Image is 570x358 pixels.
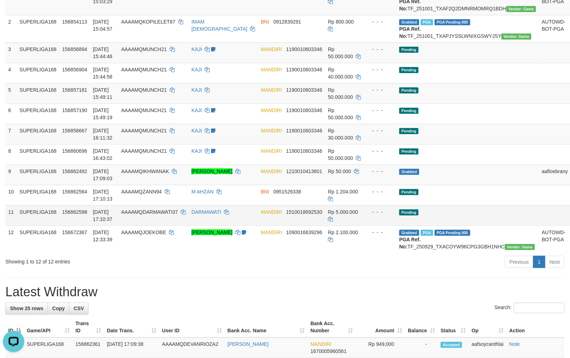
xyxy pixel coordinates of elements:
td: 8 [5,144,17,165]
span: AAAAMQZANN94 [121,189,162,195]
a: KAJI [191,46,202,52]
span: PGA Pending [435,230,470,236]
span: [DATE] 16:43:02 [93,148,112,161]
td: 11 [5,205,17,226]
a: IMAM [DEMOGRAPHIC_DATA] [191,19,247,32]
span: Pending [399,148,419,155]
input: Search: [514,303,565,313]
div: - - - [366,188,394,195]
span: Copy 1190010603346 to clipboard [286,107,322,113]
button: Open LiveChat chat widget [3,3,24,24]
span: Rp 1.204.000 [328,189,358,195]
div: - - - [366,208,394,216]
span: [DATE] 17:10:13 [93,189,112,202]
td: SUPERLIGA168 [17,42,60,63]
span: Marked by aafchhiseyha [421,19,433,25]
span: Rp 5.000.000 [328,209,358,215]
span: AAAAMQDARMAWATI37 [121,209,178,215]
th: Amount: activate to sort column ascending [356,317,405,338]
span: [DATE] 15:44:48 [93,46,112,59]
span: AAAAMQMUNCH21 [121,46,167,52]
span: MANDIRI [261,230,282,235]
a: KAJI [191,148,202,154]
span: MANDIRI [261,209,282,215]
div: Showing 1 to 12 of 12 entries [5,255,232,265]
span: Pending [399,128,419,134]
span: Rp 50.000.000 [328,148,353,161]
span: MANDIRI [311,342,332,347]
td: 7 [5,124,17,144]
span: [DATE] 17:09:03 [93,168,112,181]
div: - - - [366,229,394,236]
span: Rp 50.000.000 [328,46,353,59]
th: Bank Acc. Name: activate to sort column ascending [225,317,307,338]
span: [DATE] 15:44:58 [93,67,112,80]
th: Status: activate to sort column ascending [438,317,469,338]
span: Pending [399,47,419,53]
td: 6 [5,104,17,124]
div: - - - [366,46,394,53]
a: Note [509,342,520,347]
span: 156862564 [62,189,87,195]
span: MANDIRI [261,46,282,52]
span: Pending [399,210,419,216]
b: PGA Ref. No: [399,26,421,39]
th: Op: activate to sort column ascending [469,317,507,338]
span: AAAAMQMUNCH21 [121,128,167,133]
span: CSV [74,306,84,312]
div: - - - [366,168,394,175]
a: DARMAWATI [191,209,221,215]
span: 156856904 [62,67,87,72]
span: Copy 1670005960561 to clipboard [311,349,347,354]
div: - - - [366,66,394,73]
td: SUPERLIGA168 [17,63,60,83]
a: KAJI [191,107,202,113]
span: Copy 1190010603346 to clipboard [286,87,322,93]
span: Pending [399,87,419,94]
span: AAAAMQMUNCH21 [121,67,167,72]
span: Vendor URL: https://trx31.1velocity.biz [501,34,531,40]
span: 156854113 [62,19,87,25]
th: User ID: activate to sort column ascending [159,317,225,338]
a: Show 25 rows [5,303,48,315]
span: Rp 2.100.000 [328,230,358,235]
div: - - - [366,86,394,94]
th: Action [506,317,565,338]
span: MANDIRI [261,87,282,93]
th: Date Trans.: activate to sort column ascending [104,317,159,338]
a: 1 [533,256,545,268]
span: Rp 50.000.000 [328,107,353,120]
span: [DATE] 12:33:39 [93,230,112,242]
span: 156860696 [62,148,87,154]
span: [DATE] 15:04:57 [93,19,112,32]
a: KAJI [191,128,202,133]
span: Copy 1090016639296 to clipboard [286,230,322,235]
span: Copy 1510018692530 to clipboard [286,209,322,215]
span: Rp 40.000.000 [328,67,353,80]
span: MANDIRI [261,168,282,174]
span: 156858667 [62,128,87,133]
b: PGA Ref. No: [399,237,421,249]
span: Vendor URL: https://trx31.1velocity.biz [505,244,535,250]
td: 10 [5,185,17,205]
td: SUPERLIGA168 [17,124,60,144]
span: Pending [399,67,419,73]
td: SUPERLIGA168 [17,226,60,253]
td: 4 [5,63,17,83]
a: CSV [69,303,89,315]
a: Next [545,256,565,268]
span: 156857190 [62,107,87,113]
span: MANDIRI [261,67,282,72]
a: KAJI [191,67,202,72]
span: Grabbed [399,19,419,25]
td: SUPERLIGA168 [17,205,60,226]
span: [DATE] 15:49:19 [93,107,112,120]
span: MANDIRI [261,148,282,154]
span: [DATE] 15:49:11 [93,87,112,100]
td: SUPERLIGA168 [17,15,60,42]
span: 156862492 [62,168,87,174]
th: Balance: activate to sort column ascending [405,317,438,338]
td: 5 [5,83,17,104]
span: AAAAMQIKHWANAK [121,168,169,174]
th: Game/API: activate to sort column ascending [24,317,72,338]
